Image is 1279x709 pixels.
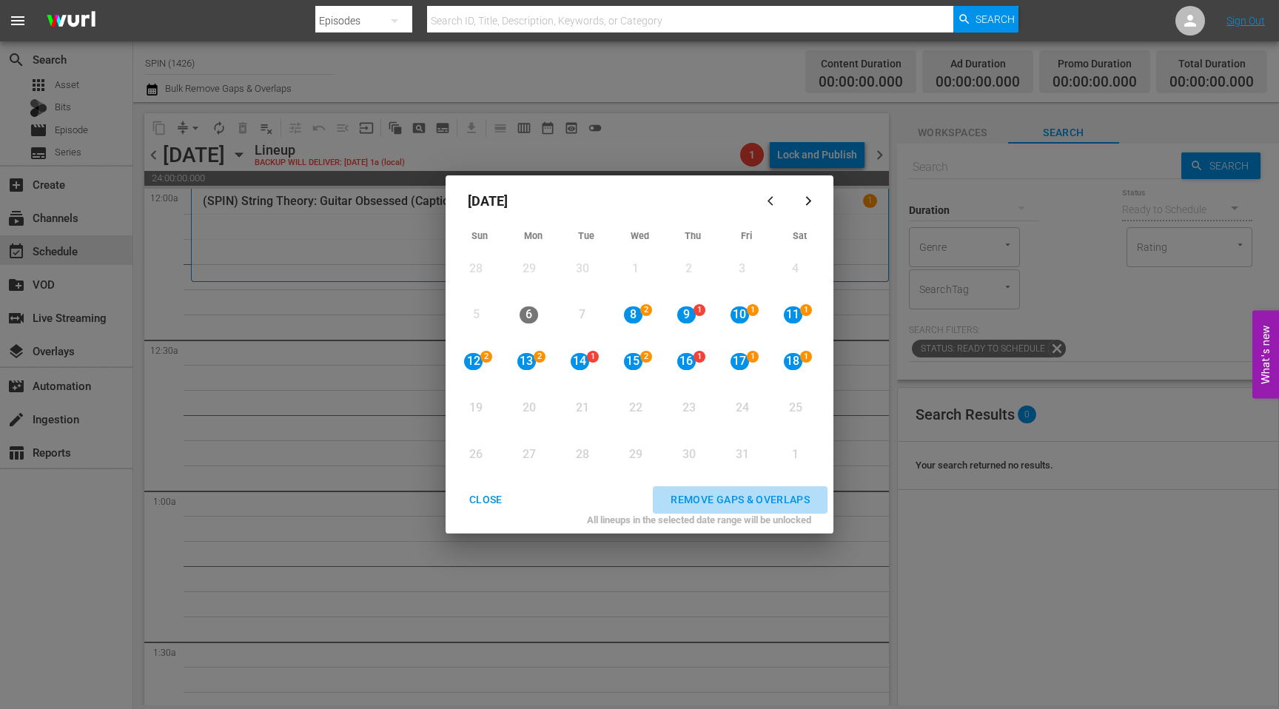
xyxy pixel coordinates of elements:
[976,6,1015,33] span: Search
[786,446,805,463] div: 1
[1252,311,1279,399] button: Open Feedback Widget
[801,351,811,363] span: 1
[694,304,705,316] span: 1
[36,4,107,38] img: ans4CAIJ8jUAAAAAAAAAAAAAAAAAAAAAAAAgQb4GAAAAAAAAAAAAAAAAAAAAAAAAJMjXAAAAAAAAAAAAAAAAAAAAAAAAgAT5G...
[748,351,758,363] span: 1
[685,230,701,241] span: Thu
[464,353,483,370] div: 12
[631,230,649,241] span: Wed
[733,446,751,463] div: 31
[588,351,598,363] span: 1
[517,353,536,370] div: 13
[786,261,805,278] div: 4
[624,306,642,323] div: 8
[453,183,755,218] div: [DATE]
[626,400,645,417] div: 22
[653,486,828,514] button: REMOVE GAPS & OVERLAPS
[679,261,698,278] div: 2
[679,446,698,463] div: 30
[626,446,645,463] div: 29
[786,400,805,417] div: 25
[784,353,802,370] div: 18
[571,353,589,370] div: 14
[457,491,514,509] div: CLOSE
[641,351,651,363] span: 2
[573,261,591,278] div: 30
[9,12,27,30] span: menu
[573,400,591,417] div: 21
[793,230,807,241] span: Sat
[467,446,486,463] div: 26
[534,351,545,363] span: 2
[741,230,752,241] span: Fri
[467,306,486,323] div: 5
[578,230,594,241] span: Tue
[624,353,642,370] div: 15
[524,230,543,241] span: Mon
[520,261,538,278] div: 29
[677,306,696,323] div: 9
[573,306,591,323] div: 7
[467,400,486,417] div: 19
[467,261,486,278] div: 28
[801,304,811,316] span: 1
[731,353,749,370] div: 17
[641,304,651,316] span: 2
[573,446,591,463] div: 28
[481,351,491,363] span: 2
[520,306,538,323] div: 6
[453,226,826,479] div: Month View
[451,514,828,534] div: All lineups in the selected date range will be unlocked
[733,400,751,417] div: 24
[748,304,758,316] span: 1
[520,446,538,463] div: 27
[1226,15,1265,27] a: Sign Out
[520,400,538,417] div: 20
[659,491,822,509] div: REMOVE GAPS & OVERLAPS
[694,351,705,363] span: 1
[679,400,698,417] div: 23
[626,261,645,278] div: 1
[677,353,696,370] div: 16
[451,486,520,514] button: CLOSE
[731,306,749,323] div: 10
[784,306,802,323] div: 11
[733,261,751,278] div: 3
[471,230,488,241] span: Sun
